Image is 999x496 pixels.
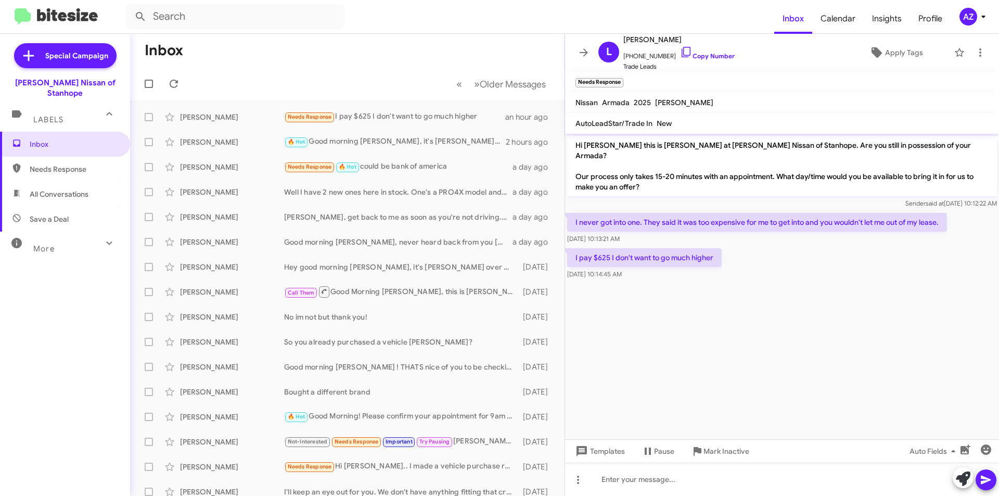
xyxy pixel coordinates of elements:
[30,214,69,224] span: Save a Deal
[905,199,997,207] span: Sender [DATE] 10:12:22 AM
[180,237,284,247] div: [PERSON_NAME]
[518,262,556,272] div: [DATE]
[284,337,518,347] div: So you already purchased a vehicle [PERSON_NAME]?
[513,187,556,197] div: a day ago
[30,139,118,149] span: Inbox
[180,337,284,347] div: [PERSON_NAME]
[30,189,88,199] span: All Conversations
[573,442,625,461] span: Templates
[419,438,450,445] span: Try Pausing
[518,337,556,347] div: [DATE]
[180,462,284,472] div: [PERSON_NAME]
[284,436,518,448] div: [PERSON_NAME] had been good in your service department
[386,438,413,445] span: Important
[180,412,284,422] div: [PERSON_NAME]
[910,442,959,461] span: Auto Fields
[288,138,305,145] span: 🔥 Hot
[567,270,622,278] span: [DATE] 10:14:45 AM
[180,262,284,272] div: [PERSON_NAME]
[180,112,284,122] div: [PERSON_NAME]
[623,33,735,46] span: [PERSON_NAME]
[812,4,864,34] a: Calendar
[456,78,462,91] span: «
[654,442,674,461] span: Pause
[513,237,556,247] div: a day ago
[575,98,598,107] span: Nissan
[623,46,735,61] span: [PHONE_NUMBER]
[657,119,672,128] span: New
[513,162,556,172] div: a day ago
[505,112,556,122] div: an hour ago
[703,442,749,461] span: Mark Inactive
[567,136,997,196] p: Hi [PERSON_NAME] this is [PERSON_NAME] at [PERSON_NAME] Nissan of Stanhope. Are you still in poss...
[126,4,344,29] input: Search
[45,50,108,61] span: Special Campaign
[864,4,910,34] a: Insights
[774,4,812,34] a: Inbox
[335,438,379,445] span: Needs Response
[680,52,735,60] a: Copy Number
[30,164,118,174] span: Needs Response
[606,44,612,60] span: L
[180,162,284,172] div: [PERSON_NAME]
[288,113,332,120] span: Needs Response
[284,237,513,247] div: Good morning [PERSON_NAME], never heard back from you [DATE]. Have you thought about the Pathfind...
[180,287,284,297] div: [PERSON_NAME]
[288,463,332,470] span: Needs Response
[474,78,480,91] span: »
[518,312,556,322] div: [DATE]
[602,98,630,107] span: Armada
[634,98,651,107] span: 2025
[450,73,468,95] button: Previous
[180,137,284,147] div: [PERSON_NAME]
[284,411,518,423] div: Good Morning! Please confirm your appointment for 9am [DATE] at [PERSON_NAME] Nissan. Please ask ...
[14,43,117,68] a: Special Campaign
[655,98,713,107] span: [PERSON_NAME]
[284,387,518,397] div: Bought a different brand
[518,462,556,472] div: [DATE]
[567,248,722,267] p: I pay $625 I don't want to go much higher
[518,412,556,422] div: [DATE]
[567,235,620,243] span: [DATE] 10:13:21 AM
[518,362,556,372] div: [DATE]
[284,362,518,372] div: Good morning [PERSON_NAME] ! THATS nice of you to be checking in, unfortunately I am not sure on ...
[683,442,758,461] button: Mark Inactive
[506,137,556,147] div: 2 hours ago
[518,287,556,297] div: [DATE]
[284,461,518,473] div: Hi [PERSON_NAME].. I made a vehicle purchase recently. Respectfully, put me on your DNC .. no lon...
[180,187,284,197] div: [PERSON_NAME]
[468,73,552,95] button: Next
[33,115,63,124] span: Labels
[951,8,988,26] button: AZ
[480,79,546,90] span: Older Messages
[513,212,556,222] div: a day ago
[842,43,949,62] button: Apply Tags
[288,438,328,445] span: Not-Interested
[959,8,977,26] div: AZ
[284,136,506,148] div: Good morning [PERSON_NAME], it's [PERSON_NAME] at [PERSON_NAME] Nissan. Just wanted to thank you ...
[284,262,518,272] div: Hey good morning [PERSON_NAME], it's [PERSON_NAME] over at [PERSON_NAME] Nissan. Just wanted to k...
[451,73,552,95] nav: Page navigation example
[288,163,332,170] span: Needs Response
[33,244,55,253] span: More
[633,442,683,461] button: Pause
[518,387,556,397] div: [DATE]
[339,163,356,170] span: 🔥 Hot
[910,4,951,34] a: Profile
[518,437,556,447] div: [DATE]
[145,42,183,59] h1: Inbox
[575,119,652,128] span: AutoLeadStar/Trade In
[284,285,518,298] div: Good Morning [PERSON_NAME], this is [PERSON_NAME], [PERSON_NAME] asked me to reach out on his beh...
[575,78,623,87] small: Needs Response
[284,212,513,222] div: [PERSON_NAME], get back to me as soon as you're not driving. You're in a great spot right now! Ta...
[288,413,305,420] span: 🔥 Hot
[180,362,284,372] div: [PERSON_NAME]
[623,61,735,72] span: Trade Leads
[284,111,505,123] div: I pay $625 I don't want to go much higher
[284,187,513,197] div: Well I have 2 new ones here in stock. One's a PRO4X model and one's an SL model. The PRO4X model ...
[284,161,513,173] div: could be bank of america
[901,442,968,461] button: Auto Fields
